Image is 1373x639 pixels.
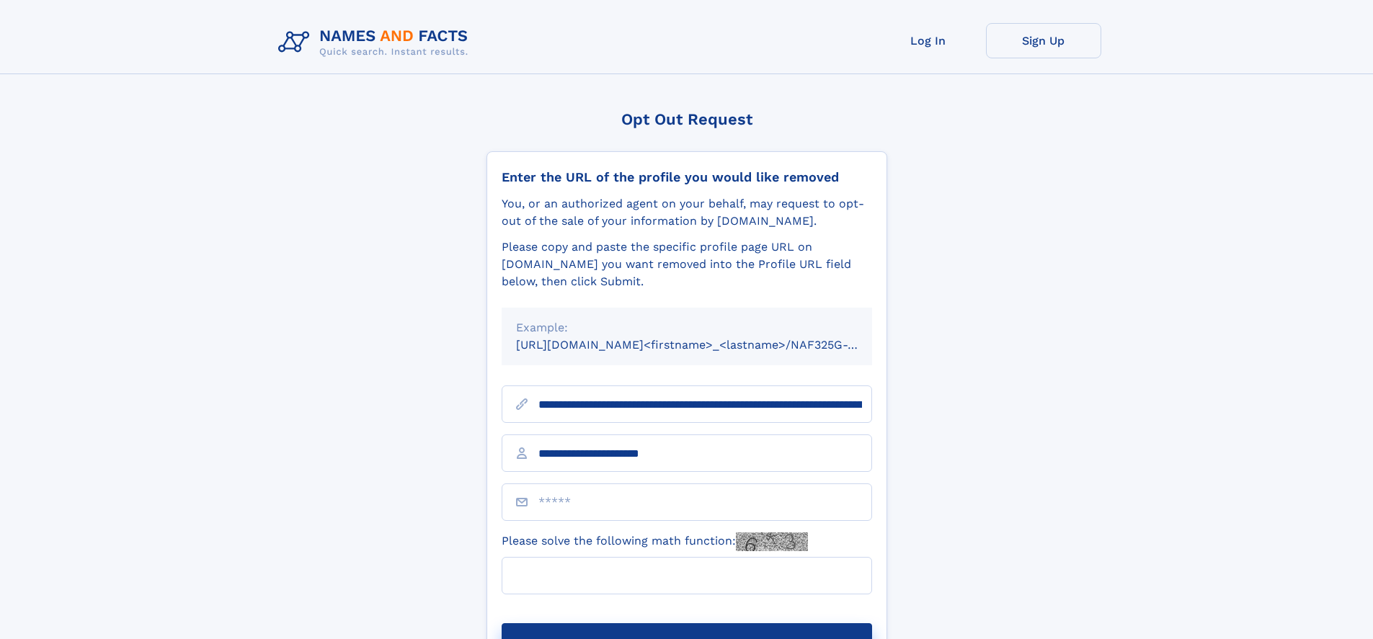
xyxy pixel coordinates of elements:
[986,23,1101,58] a: Sign Up
[272,23,480,62] img: Logo Names and Facts
[486,110,887,128] div: Opt Out Request
[502,238,872,290] div: Please copy and paste the specific profile page URL on [DOMAIN_NAME] you want removed into the Pr...
[516,338,899,352] small: [URL][DOMAIN_NAME]<firstname>_<lastname>/NAF325G-xxxxxxxx
[502,195,872,230] div: You, or an authorized agent on your behalf, may request to opt-out of the sale of your informatio...
[871,23,986,58] a: Log In
[502,169,872,185] div: Enter the URL of the profile you would like removed
[516,319,858,336] div: Example:
[502,532,808,551] label: Please solve the following math function:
